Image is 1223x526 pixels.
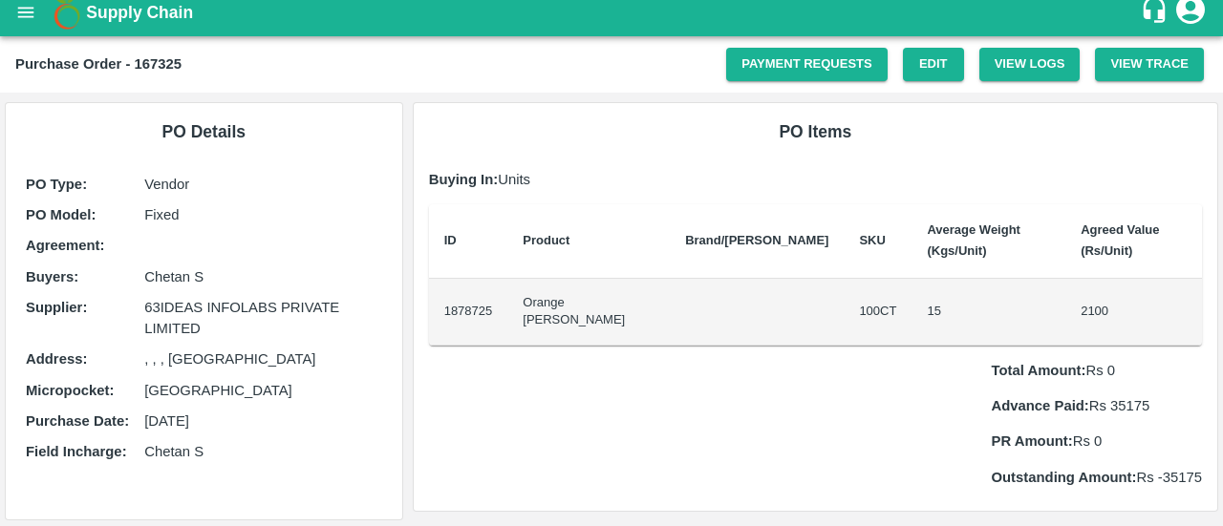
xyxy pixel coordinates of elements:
[26,207,96,222] b: PO Model :
[912,279,1065,346] td: 15
[903,48,964,81] a: Edit
[429,172,499,187] b: Buying In:
[979,48,1081,81] button: View Logs
[144,204,381,225] p: Fixed
[991,467,1202,488] p: Rs -35175
[144,174,381,195] p: Vendor
[1081,222,1159,258] b: Agreed Value (Rs/Unit)
[26,177,87,192] b: PO Type :
[726,48,888,81] a: Payment Requests
[144,410,381,431] p: [DATE]
[86,3,193,22] b: Supply Chain
[991,360,1202,381] p: Rs 0
[991,431,1202,452] p: Rs 0
[144,266,381,287] p: Chetan S
[26,444,127,459] b: Field Incharge :
[26,269,78,284] b: Buyers :
[429,118,1202,145] h6: PO Items
[26,300,87,315] b: Supplier :
[144,348,381,369] p: , , , [GEOGRAPHIC_DATA]
[1095,48,1204,81] button: View Trace
[144,380,381,401] p: [GEOGRAPHIC_DATA]
[26,383,114,398] b: Micropocket :
[1065,279,1202,346] td: 2100
[144,441,381,462] p: Chetan S
[26,413,129,429] b: Purchase Date :
[991,433,1072,449] b: PR Amount:
[507,279,670,346] td: Orange [PERSON_NAME]
[21,118,387,145] h6: PO Details
[444,233,457,247] b: ID
[927,222,1020,258] b: Average Weight (Kgs/Unit)
[429,279,508,346] td: 1878725
[15,56,182,72] b: Purchase Order - 167325
[26,351,87,367] b: Address :
[523,233,569,247] b: Product
[991,395,1202,416] p: Rs 35175
[144,297,381,340] p: 63IDEAS INFOLABS PRIVATE LIMITED
[26,238,104,253] b: Agreement:
[991,363,1085,378] b: Total Amount:
[429,169,1202,190] p: Units
[685,233,828,247] b: Brand/[PERSON_NAME]
[991,398,1088,413] b: Advance Paid:
[859,233,885,247] b: SKU
[844,279,912,346] td: 100CT
[991,470,1136,485] b: Outstanding Amount:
